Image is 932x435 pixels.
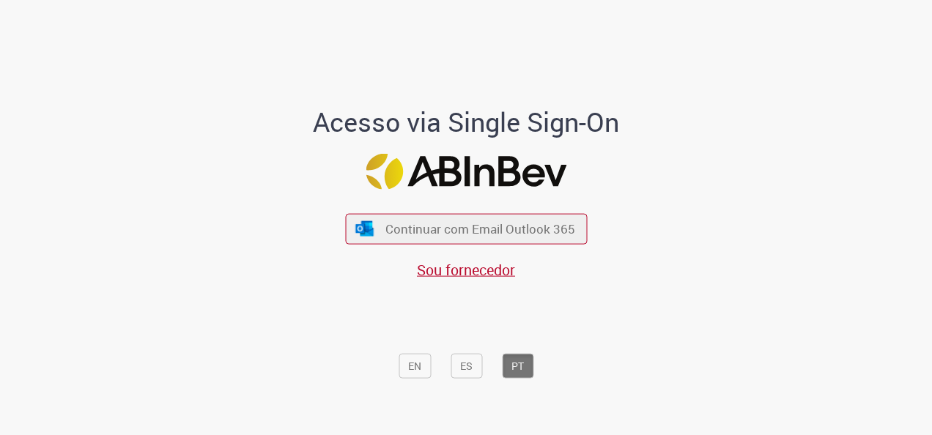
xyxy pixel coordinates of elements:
[417,259,515,279] a: Sou fornecedor
[366,154,566,190] img: Logo ABInBev
[385,220,575,237] span: Continuar com Email Outlook 365
[345,214,587,244] button: ícone Azure/Microsoft 360 Continuar com Email Outlook 365
[263,107,670,136] h1: Acesso via Single Sign-On
[451,353,482,378] button: ES
[502,353,533,378] button: PT
[399,353,431,378] button: EN
[355,220,375,236] img: ícone Azure/Microsoft 360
